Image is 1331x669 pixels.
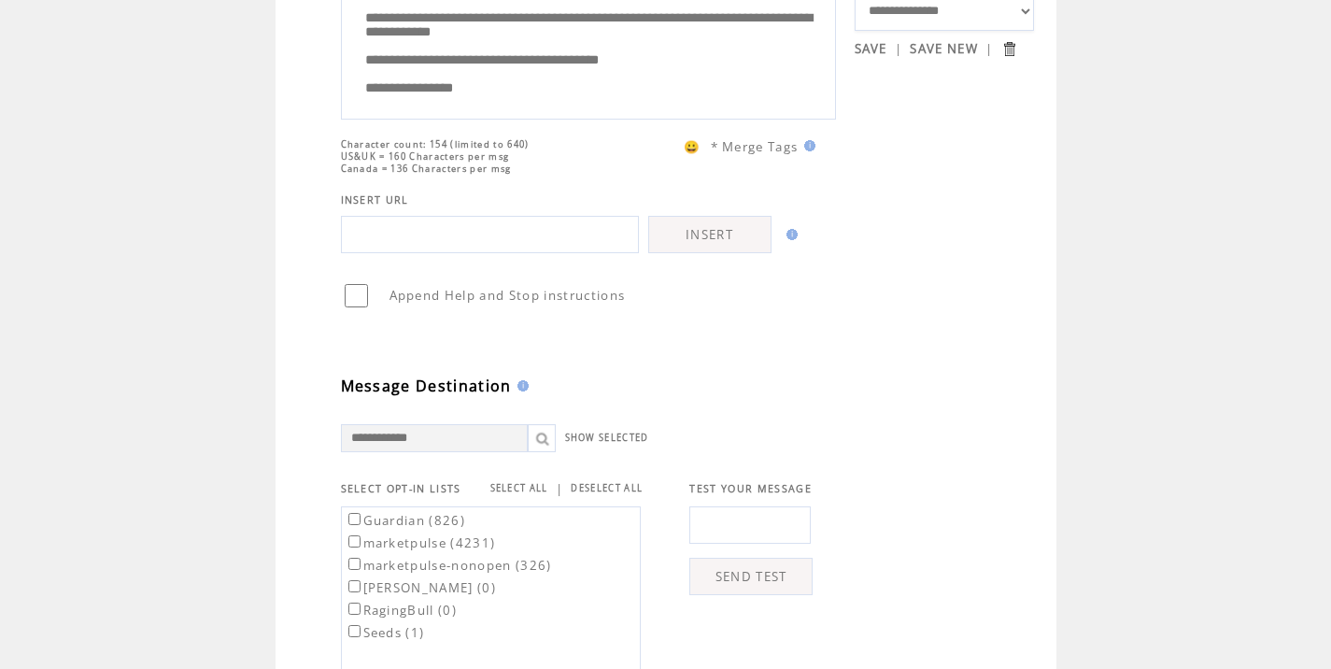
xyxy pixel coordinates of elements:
[490,482,548,494] a: SELECT ALL
[345,624,425,641] label: Seeds (1)
[689,558,813,595] a: SEND TEST
[345,579,497,596] label: [PERSON_NAME] (0)
[910,40,978,57] a: SAVE NEW
[348,603,361,615] input: RagingBull (0)
[689,482,812,495] span: TEST YOUR MESSAGE
[648,216,772,253] a: INSERT
[348,558,361,570] input: marketpulse-nonopen (326)
[341,150,510,163] span: US&UK = 160 Characters per msg
[341,163,512,175] span: Canada = 136 Characters per msg
[341,376,512,396] span: Message Destination
[389,287,626,304] span: Append Help and Stop instructions
[341,138,530,150] span: Character count: 154 (limited to 640)
[345,534,496,551] label: marketpulse (4231)
[341,482,461,495] span: SELECT OPT-IN LISTS
[571,482,643,494] a: DESELECT ALL
[345,602,458,619] label: RagingBull (0)
[781,229,798,240] img: help.gif
[345,512,466,529] label: Guardian (826)
[556,480,563,497] span: |
[799,140,815,151] img: help.gif
[512,380,529,391] img: help.gif
[684,138,701,155] span: 😀
[348,513,361,525] input: Guardian (826)
[345,557,552,574] label: marketpulse-nonopen (326)
[565,432,649,444] a: SHOW SELECTED
[711,138,799,155] span: * Merge Tags
[348,625,361,637] input: Seeds (1)
[895,40,902,57] span: |
[348,580,361,592] input: [PERSON_NAME] (0)
[855,40,887,57] a: SAVE
[341,193,409,206] span: INSERT URL
[348,535,361,548] input: marketpulse (4231)
[985,40,993,57] span: |
[1000,40,1018,58] input: Submit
